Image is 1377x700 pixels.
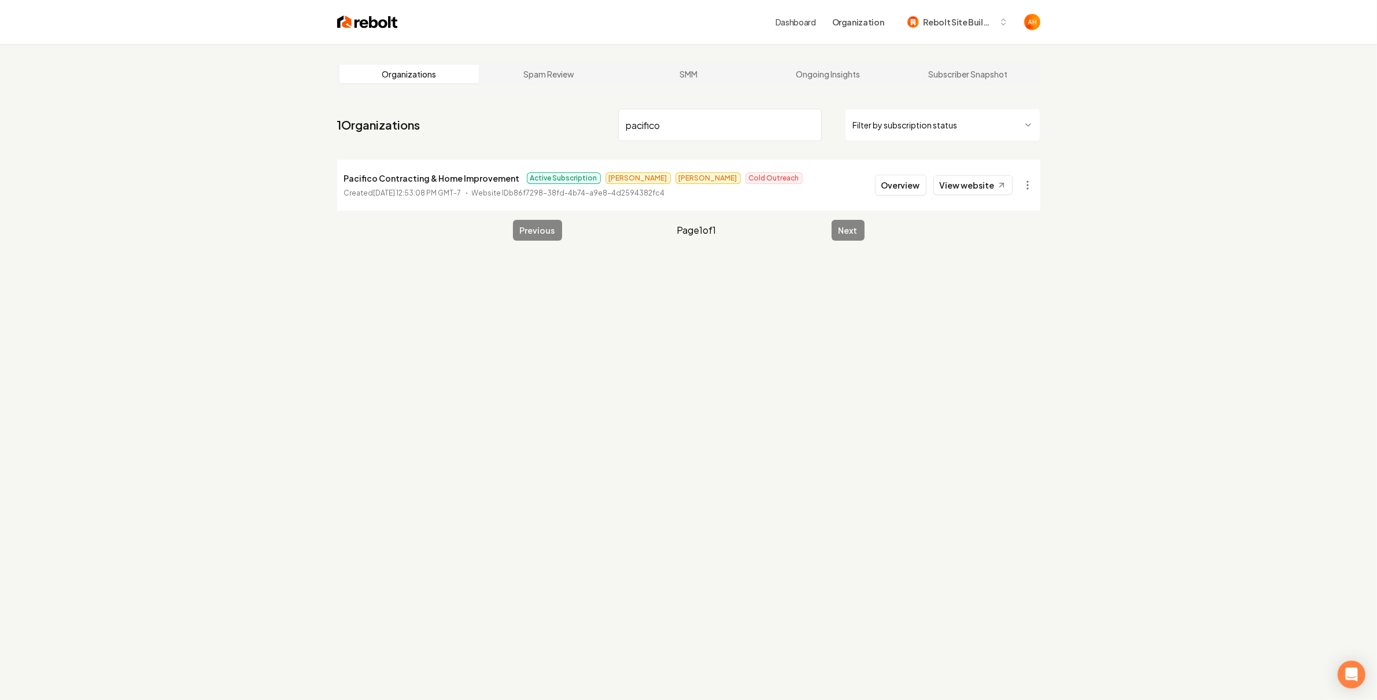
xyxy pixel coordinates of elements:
a: Spam Review [479,65,619,83]
input: Search by name or ID [618,109,822,141]
a: SMM [619,65,759,83]
span: Active Subscription [527,172,601,184]
div: Open Intercom Messenger [1338,661,1365,688]
time: [DATE] 12:53:08 PM GMT-7 [374,189,462,197]
button: Open user button [1024,14,1040,30]
span: Rebolt Site Builder [924,16,994,28]
span: [PERSON_NAME] [606,172,671,184]
span: Cold Outreach [745,172,803,184]
a: Organizations [339,65,479,83]
a: Ongoing Insights [758,65,898,83]
img: Rebolt Site Builder [907,16,919,28]
a: Dashboard [776,16,816,28]
img: Rebolt Logo [337,14,398,30]
img: Anthony Hurgoi [1024,14,1040,30]
a: View website [933,175,1013,195]
a: Subscriber Snapshot [898,65,1038,83]
a: 1Organizations [337,117,420,133]
p: Pacifico Contracting & Home Improvement [344,171,520,185]
button: Overview [875,175,926,196]
p: Website ID b86f7298-38fd-4b74-a9e8-4d2594382fc4 [472,187,665,199]
button: Organization [825,12,891,32]
span: [PERSON_NAME] [675,172,741,184]
p: Created [344,187,462,199]
span: Page 1 of 1 [677,223,717,237]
